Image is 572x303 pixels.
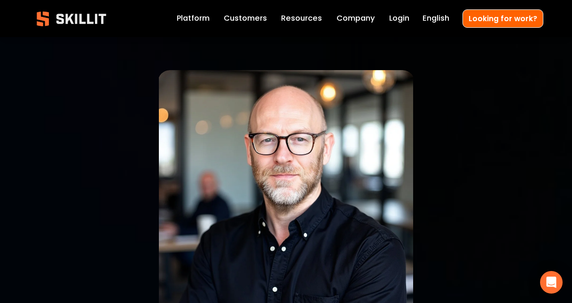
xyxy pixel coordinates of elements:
[423,12,449,25] div: language picker
[462,9,543,28] a: Looking for work?
[423,13,449,24] span: English
[177,12,210,25] a: Platform
[389,12,409,25] a: Login
[281,12,322,25] a: folder dropdown
[224,12,267,25] a: Customers
[29,5,114,33] img: Skillit
[540,271,563,294] div: Open Intercom Messenger
[337,12,375,25] a: Company
[281,13,322,24] span: Resources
